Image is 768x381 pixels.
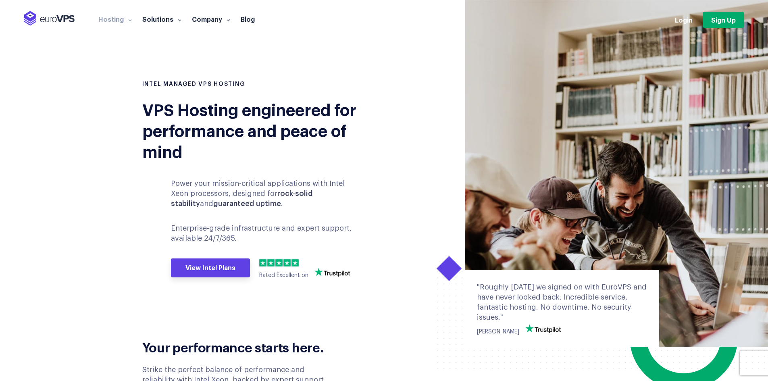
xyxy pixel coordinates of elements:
img: 1 [259,259,266,266]
img: 3 [275,259,283,266]
h1: INTEL MANAGED VPS HOSTING [142,81,378,89]
a: Login [675,15,693,24]
img: 5 [291,259,299,266]
div: "Roughly [DATE] we signed on with EuroVPS and have never looked back. Incredible service, fantast... [477,282,647,323]
img: EuroVPS [24,11,75,26]
a: Blog [235,15,260,23]
b: guaranteed uptime [213,200,281,207]
a: Hosting [93,15,137,23]
a: Company [187,15,235,23]
b: rock-solid stability [171,190,313,207]
a: View Intel Plans [171,258,250,278]
span: Rated Excellent on [259,273,308,278]
img: 4 [283,259,291,266]
img: 2 [267,259,275,266]
a: Solutions [137,15,187,23]
h2: Your performance starts here. [142,339,337,355]
p: Power your mission-critical applications with Intel Xeon processors, designed for and . [171,179,362,209]
span: [PERSON_NAME] [477,329,519,335]
p: Enterprise-grade infrastructure and expert support, available 24/7/365. [171,223,362,244]
div: VPS Hosting engineered for performance and peace of mind [142,98,378,161]
a: Sign Up [703,12,744,28]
